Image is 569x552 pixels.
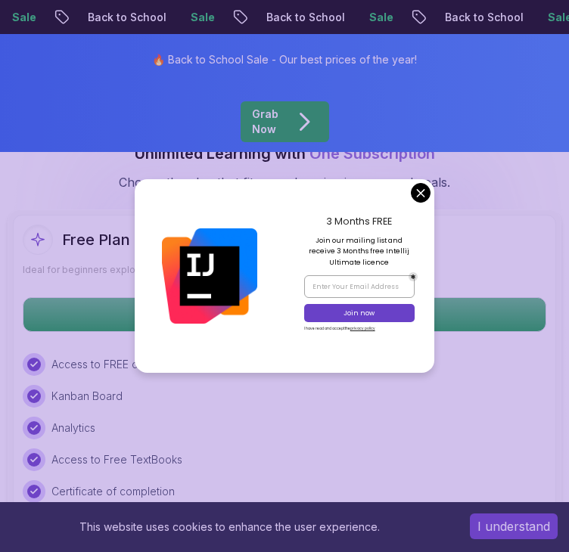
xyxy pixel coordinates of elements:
[119,173,450,191] p: Choose the plan that fits your learning journey and goals.
[23,297,546,332] button: Start Free
[432,10,535,25] p: Back to School
[135,143,435,164] h2: Unlimited Learning with
[309,144,435,163] span: One Subscription
[23,307,546,322] a: Start Free
[51,452,182,467] p: Access to Free TextBooks
[178,10,226,25] p: Sale
[75,10,178,25] p: Back to School
[252,107,279,137] p: Grab Now
[62,229,130,250] h2: Free Plan
[11,513,447,541] div: This website uses cookies to enhance the user experience.
[470,513,558,539] button: Accept cookies
[356,10,405,25] p: Sale
[51,484,175,499] p: Certificate of completion
[51,420,95,436] p: Analytics
[51,389,123,404] p: Kanban Board
[51,357,172,372] p: Access to FREE courses
[152,52,417,67] p: 🔥 Back to School Sale - Our best prices of the year!
[253,10,356,25] p: Back to School
[23,298,546,331] p: Start Free
[23,264,546,276] p: Ideal for beginners exploring coding and learning the basics for free.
